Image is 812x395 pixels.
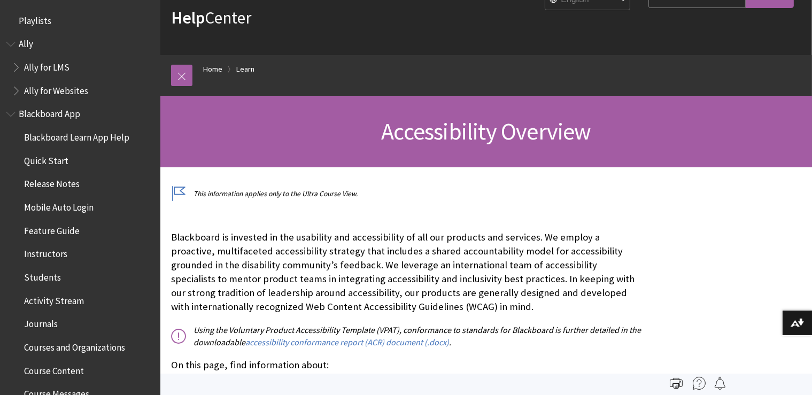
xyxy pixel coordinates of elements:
img: Print [670,377,683,390]
p: This information applies only to the Ultra Course View. [171,189,643,199]
span: Courses and Organizations [24,338,125,353]
span: Release Notes [24,175,80,190]
span: Ally for Websites [24,82,88,96]
p: Blackboard is invested in the usability and accessibility of all our products and services. We em... [171,230,643,314]
span: Journals [24,315,58,330]
span: Ally [19,35,33,50]
img: More help [693,377,706,390]
span: Course Content [24,362,84,376]
a: Home [203,63,222,76]
span: Ally for LMS [24,58,69,73]
span: Accessibility Overview [381,117,591,146]
p: Using the Voluntary Product Accessibility Template (VPAT), conformance to standards for Blackboar... [171,324,643,348]
p: On this page, find information about: [171,358,643,372]
a: Learn [236,63,254,76]
span: Blackboard App [19,105,80,120]
nav: Book outline for Playlists [6,12,154,30]
img: Follow this page [714,377,726,390]
span: Activity Stream [24,292,84,306]
a: accessibility conformance report (ACR) document (.docx) [245,337,449,348]
span: Quick Start [24,152,68,166]
strong: Help [171,7,205,28]
span: Students [24,268,61,283]
a: HelpCenter [171,7,251,28]
span: Blackboard Learn App Help [24,128,129,143]
span: Instructors [24,245,67,260]
span: Feature Guide [24,222,80,236]
span: Playlists [19,12,51,26]
span: Mobile Auto Login [24,198,94,213]
nav: Book outline for Anthology Ally Help [6,35,154,100]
